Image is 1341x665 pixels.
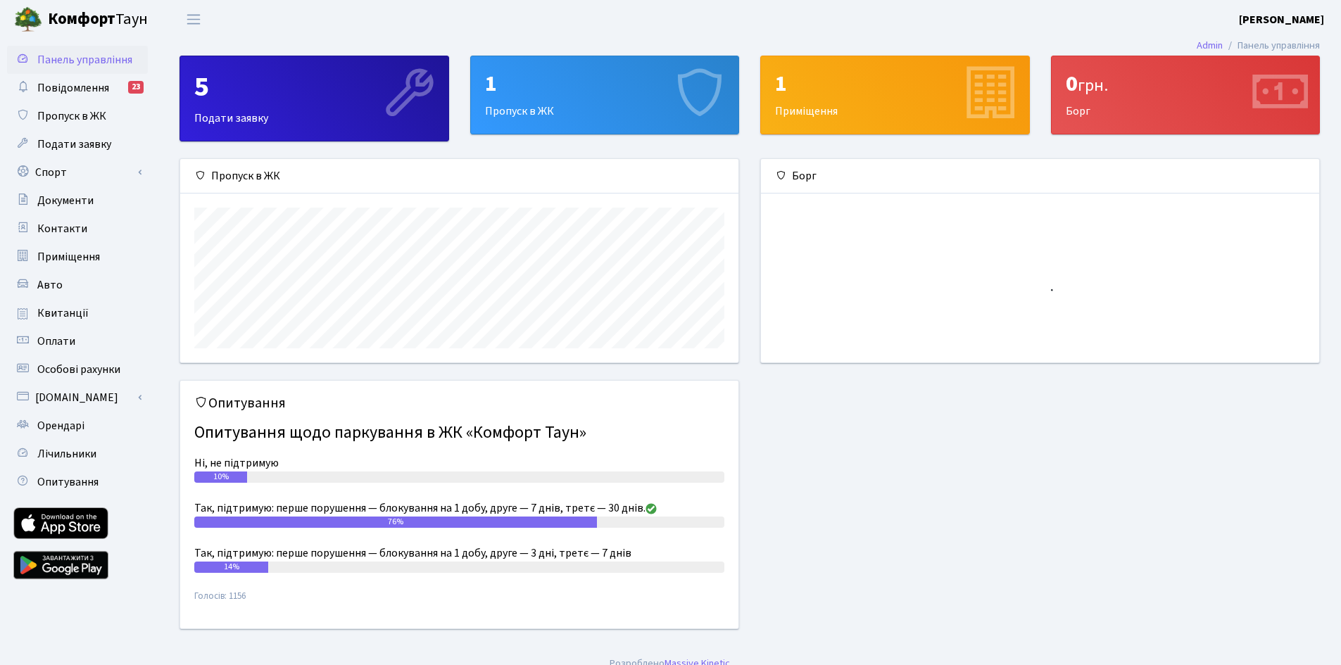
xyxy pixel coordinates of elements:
a: Опитування [7,468,148,496]
a: 1Пропуск в ЖК [470,56,740,134]
span: грн. [1078,73,1108,98]
button: Переключити навігацію [176,8,211,31]
span: Авто [37,277,63,293]
div: Пропуск в ЖК [180,159,738,194]
small: Голосів: 1156 [194,590,724,614]
div: 5 [194,70,434,104]
div: 0 [1066,70,1306,97]
a: 5Подати заявку [180,56,449,141]
a: Повідомлення23 [7,74,148,102]
div: 23 [128,81,144,94]
b: Комфорт [48,8,115,30]
span: Панель управління [37,52,132,68]
span: Документи [37,193,94,208]
a: Подати заявку [7,130,148,158]
div: Приміщення [761,56,1029,134]
b: [PERSON_NAME] [1239,12,1324,27]
a: Панель управління [7,46,148,74]
div: Так, підтримую: перше порушення — блокування на 1 добу, друге — 7 днів, третє — 30 днів. [194,500,724,517]
a: Авто [7,271,148,299]
h4: Опитування щодо паркування в ЖК «Комфорт Таун» [194,417,724,449]
div: 10% [194,471,247,483]
a: Admin [1197,38,1223,53]
div: 14% [194,562,268,573]
span: Особові рахунки [37,362,120,377]
a: Приміщення [7,243,148,271]
a: Квитанції [7,299,148,327]
a: Орендарі [7,412,148,440]
nav: breadcrumb [1176,31,1341,61]
a: Контакти [7,215,148,243]
span: Приміщення [37,249,100,265]
span: Квитанції [37,305,89,321]
a: 1Приміщення [760,56,1030,134]
div: 76% [194,517,597,528]
a: Спорт [7,158,148,186]
div: 1 [775,70,1015,97]
div: Борг [1052,56,1320,134]
span: Опитування [37,474,99,490]
span: Повідомлення [37,80,109,96]
h5: Опитування [194,395,724,412]
img: logo.png [14,6,42,34]
div: 1 [485,70,725,97]
div: Ні, не підтримую [194,455,724,471]
span: Контакти [37,221,87,236]
span: Оплати [37,334,75,349]
li: Панель управління [1223,38,1320,53]
a: [DOMAIN_NAME] [7,384,148,412]
span: Подати заявку [37,137,111,152]
div: Так, підтримую: перше порушення — блокування на 1 добу, друге — 3 дні, третє — 7 днів [194,545,724,562]
span: Таун [48,8,148,32]
a: Пропуск в ЖК [7,102,148,130]
a: [PERSON_NAME] [1239,11,1324,28]
span: Пропуск в ЖК [37,108,106,124]
a: Оплати [7,327,148,355]
a: Документи [7,186,148,215]
span: Лічильники [37,446,96,462]
a: Особові рахунки [7,355,148,384]
a: Лічильники [7,440,148,468]
div: Пропуск в ЖК [471,56,739,134]
span: Орендарі [37,418,84,433]
div: Борг [761,159,1319,194]
div: Подати заявку [180,56,448,141]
